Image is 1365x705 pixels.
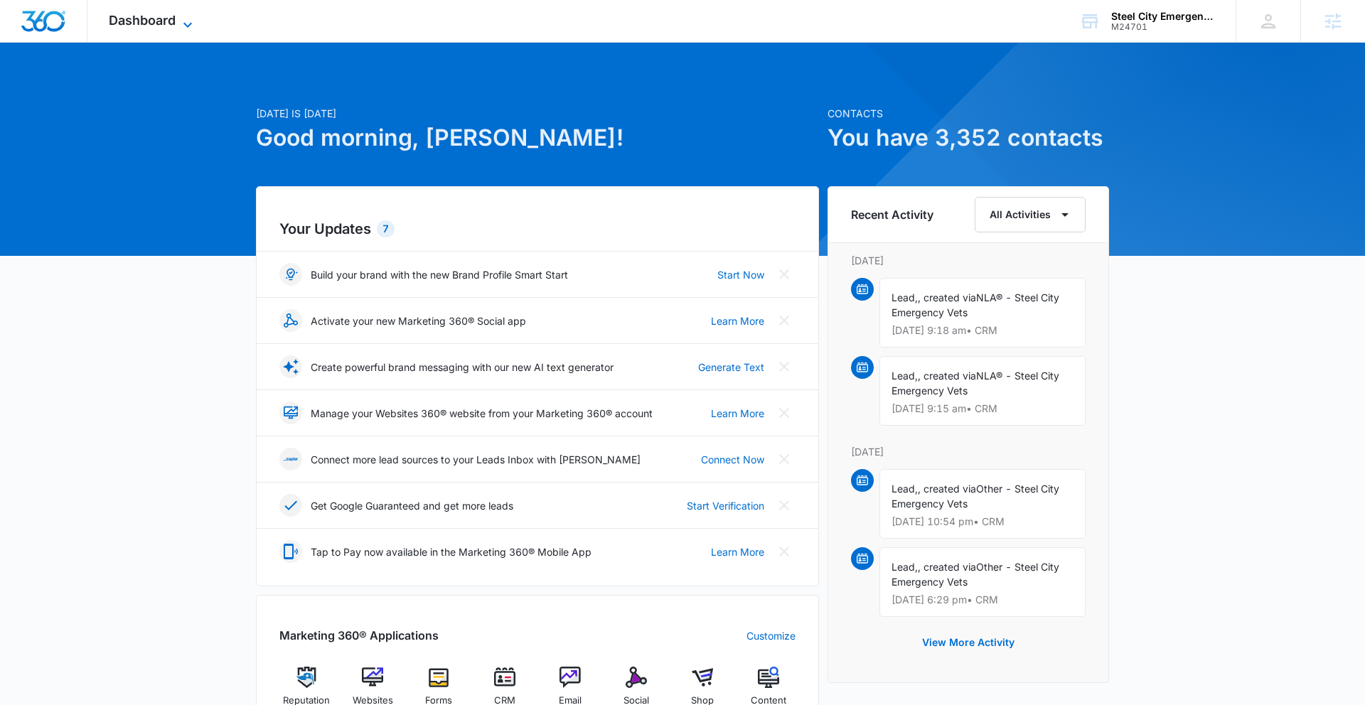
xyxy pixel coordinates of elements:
span: Lead, [892,483,918,495]
div: account name [1111,11,1215,22]
a: Start Now [717,267,764,282]
p: [DATE] [851,253,1086,268]
p: Manage your Websites 360® website from your Marketing 360® account [311,406,653,421]
button: View More Activity [908,625,1029,660]
span: , created via [918,291,976,303]
a: Connect Now [701,452,764,467]
p: [DATE] 10:54 pm • CRM [892,517,1074,527]
h2: Your Updates [279,218,796,240]
p: [DATE] is [DATE] [256,106,819,121]
span: Lead, [892,561,918,573]
p: Get Google Guaranteed and get more leads [311,498,513,513]
p: Contacts [828,106,1109,121]
p: Connect more lead sources to your Leads Inbox with [PERSON_NAME] [311,452,641,467]
h1: Good morning, [PERSON_NAME]! [256,121,819,155]
p: [DATE] 9:18 am • CRM [892,325,1074,335]
p: Tap to Pay now available in the Marketing 360® Mobile App [311,544,591,559]
div: account id [1111,22,1215,32]
p: Activate your new Marketing 360® Social app [311,313,526,328]
p: Create powerful brand messaging with our new AI text generator [311,360,614,375]
h2: Marketing 360® Applications [279,627,439,644]
p: [DATE] 9:15 am • CRM [892,404,1074,414]
div: 7 [377,220,395,237]
span: , created via [918,483,976,495]
a: Customize [746,628,796,643]
button: Close [773,494,796,517]
h6: Recent Activity [851,206,933,223]
a: Start Verification [687,498,764,513]
button: Close [773,448,796,470]
button: Close [773,402,796,424]
p: Build your brand with the new Brand Profile Smart Start [311,267,568,282]
p: [DATE] [851,444,1086,459]
button: Close [773,540,796,563]
a: Learn More [711,313,764,328]
span: , created via [918,561,976,573]
h1: You have 3,352 contacts [828,121,1109,155]
button: All Activities [975,197,1086,232]
span: Lead, [892,291,918,303]
a: Learn More [711,406,764,421]
button: Close [773,355,796,378]
span: , created via [918,370,976,382]
button: Close [773,263,796,286]
a: Generate Text [698,360,764,375]
span: Lead, [892,370,918,382]
span: Dashboard [109,13,176,28]
button: Close [773,309,796,332]
a: Learn More [711,544,764,559]
p: [DATE] 6:29 pm • CRM [892,595,1074,605]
